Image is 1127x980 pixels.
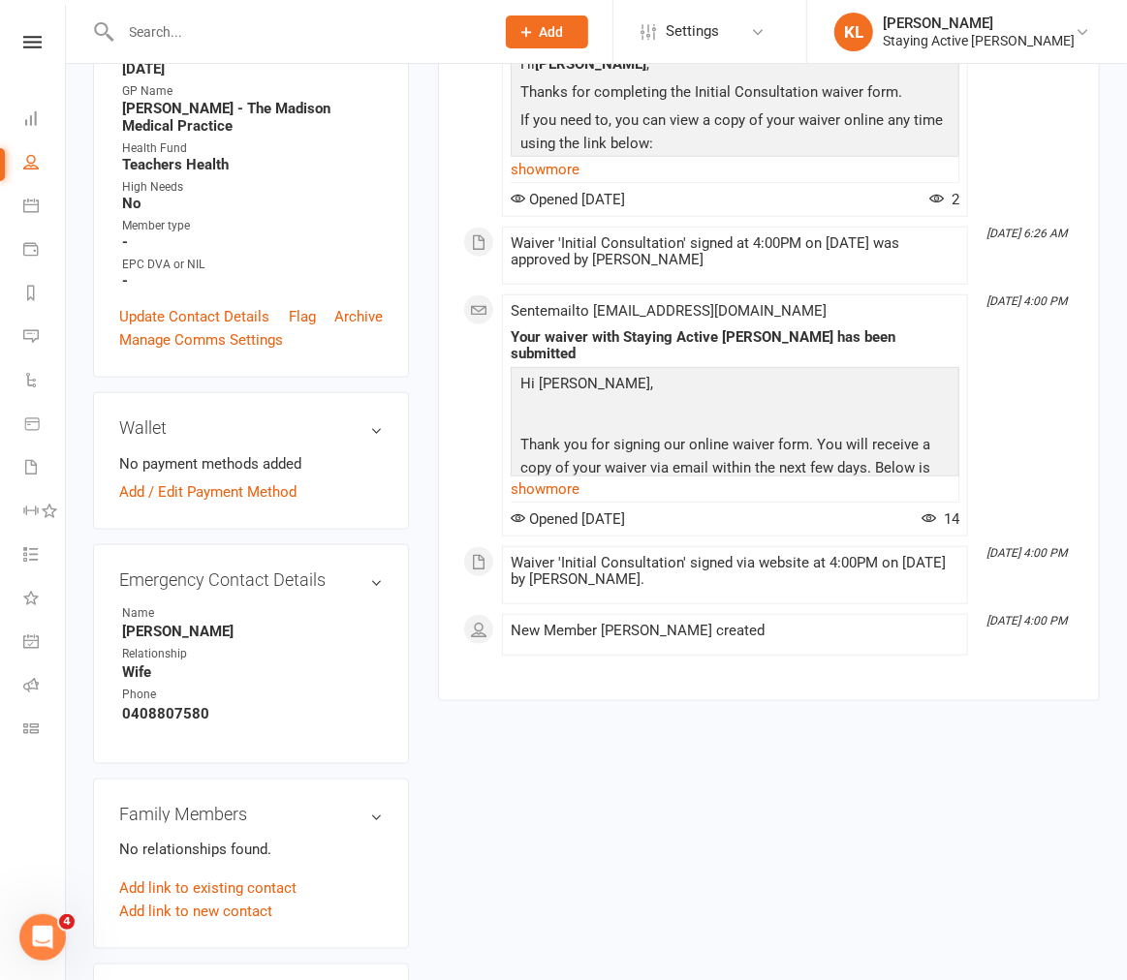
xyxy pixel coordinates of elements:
a: Archive [334,305,383,328]
span: Settings [666,10,719,53]
div: Member type [122,217,383,235]
a: General attendance kiosk mode [23,622,67,665]
i: [DATE] 4:00 PM [986,294,1067,308]
h3: Family Members [119,805,383,824]
a: Add link to new contact [119,900,272,923]
span: Sent email to [EMAIL_ADDRESS][DOMAIN_NAME] [511,302,827,320]
div: [PERSON_NAME] [883,15,1075,32]
div: Staying Active [PERSON_NAME] [883,32,1075,49]
strong: [PERSON_NAME] - The Madison Medical Practice [122,100,383,135]
a: People [23,142,67,186]
p: No relationships found. [119,838,383,861]
div: Relationship [122,645,282,663]
strong: [PERSON_NAME] [122,623,383,640]
a: show more [511,475,959,503]
div: KL [834,13,873,51]
span: Opened [DATE] [511,510,625,528]
li: No payment methods added [119,452,383,475]
i: [DATE] 6:26 AM [986,227,1067,240]
i: [DATE] 4:00 PM [986,546,1067,560]
strong: - [122,233,383,251]
span: Opened [DATE] [511,191,625,208]
span: Add [540,24,564,40]
p: Thanks for completing the Initial Consultation waiver form. [516,80,955,108]
a: Add link to existing contact [119,876,297,900]
a: Manage Comms Settings [119,328,283,352]
div: High Needs [122,178,383,197]
strong: Teachers Health [122,156,383,173]
div: GP Name [122,82,383,101]
button: Add [506,15,588,48]
strong: Wife [122,663,383,681]
strong: - [122,272,383,290]
a: Flag [289,305,316,328]
a: Dashboard [23,99,67,142]
a: Calendar [23,186,67,230]
h3: Wallet [119,418,383,438]
div: New Member [PERSON_NAME] created [511,623,959,639]
div: Your waiver with Staying Active [PERSON_NAME] has been submitted [511,329,959,362]
div: Waiver 'Initial Consultation' signed at 4:00PM on [DATE] was approved by [PERSON_NAME] [511,235,959,268]
p: If you need to, you can view a copy of your waiver online any time using the link below: [516,108,955,160]
a: Reports [23,273,67,317]
p: Hi [PERSON_NAME], [516,372,955,400]
div: Name [122,604,282,623]
span: 14 [922,510,959,528]
strong: 0408807580 [122,705,383,722]
a: Product Sales [23,404,67,447]
strong: No [122,195,383,212]
p: Hi , [516,52,955,80]
span: 4 [59,914,75,930]
iframe: Intercom live chat [19,914,66,961]
i: [DATE] 4:00 PM [986,614,1067,628]
strong: [PERSON_NAME] [535,55,646,73]
h3: Emergency Contact Details [119,570,383,590]
strong: [DATE] [122,60,383,77]
div: EPC DVA or NIL [122,256,383,274]
p: Thank you for signing our online waiver form. You will receive a copy of your waiver via email wi... [516,433,955,507]
a: Payments [23,230,67,273]
a: Class kiosk mode [23,709,67,752]
span: 2 [929,191,959,208]
a: Roll call kiosk mode [23,665,67,709]
div: Phone [122,686,282,704]
input: Search... [115,18,481,46]
div: Waiver 'Initial Consultation' signed via website at 4:00PM on [DATE] by [PERSON_NAME]. [511,555,959,588]
a: Add / Edit Payment Method [119,480,297,504]
a: show more [511,156,959,183]
div: Health Fund [122,139,383,158]
a: What's New [23,578,67,622]
a: Update Contact Details [119,305,269,328]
